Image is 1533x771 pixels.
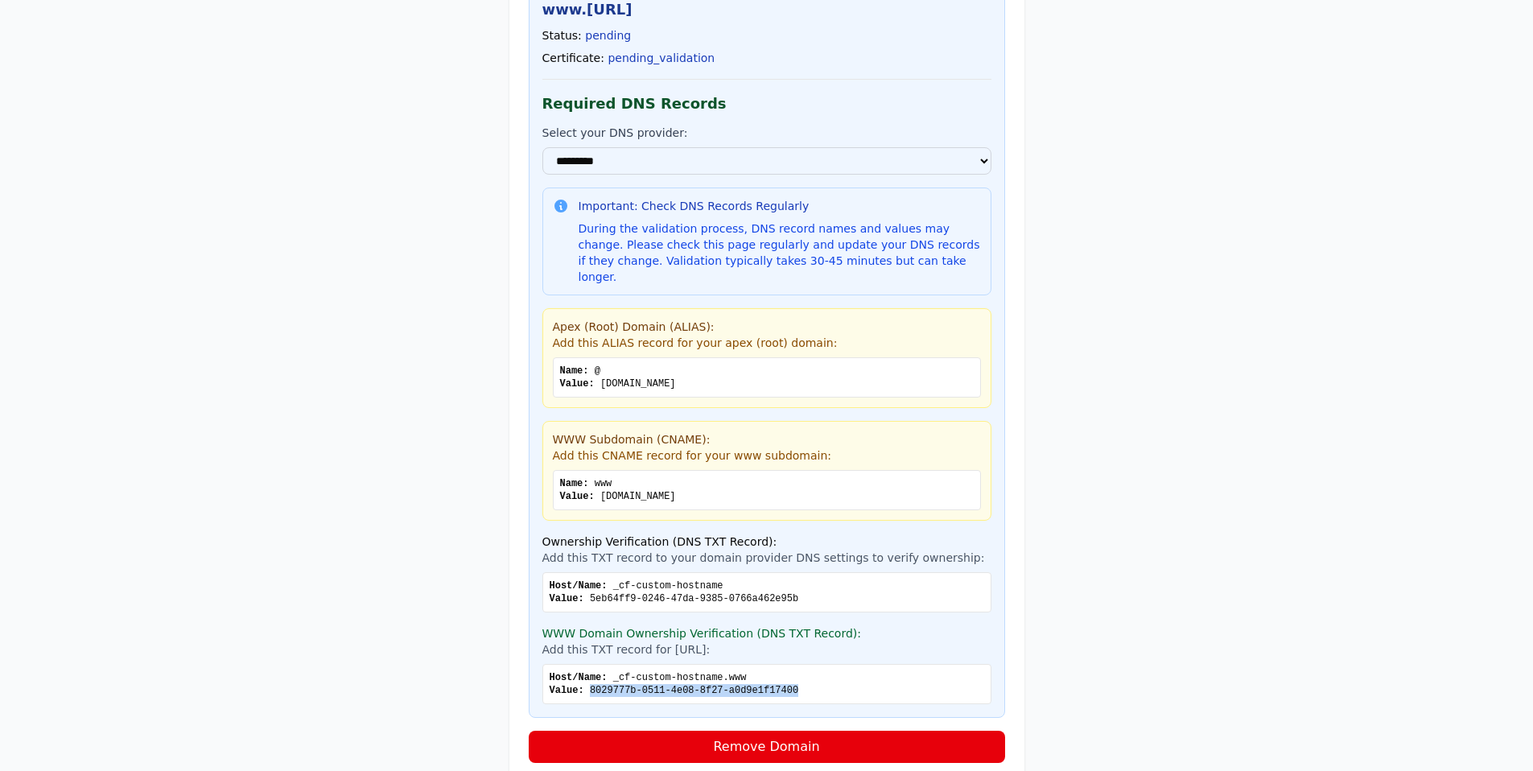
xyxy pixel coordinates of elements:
[529,731,1005,763] button: Remove Domain
[550,685,584,696] span: Value:
[550,593,584,604] span: Value:
[542,93,991,115] h4: Required DNS Records
[550,684,984,697] div: 8029777b-0511-4e08-8f27-a0d9e1f17400
[579,221,981,285] p: During the validation process, DNS record names and values may change. Please check this page reg...
[542,125,991,141] label: Select your DNS provider:
[542,627,861,640] span: WWW Domain Ownership Verification (DNS TXT Record):
[560,490,974,503] div: [DOMAIN_NAME]
[550,592,984,605] div: 5eb64ff9-0246-47da-9385-0766a462e95b
[542,52,604,64] span: Certificate:
[550,672,608,683] span: Host/Name:
[579,198,981,214] h3: Important: Check DNS Records Regularly
[560,377,974,390] div: [DOMAIN_NAME]
[542,535,777,548] span: Ownership Verification (DNS TXT Record):
[550,671,984,684] div: _cf-custom-hostname.www
[560,365,589,377] span: Name:
[553,447,981,464] p: Add this CNAME record for your www subdomain:
[550,580,608,592] span: Host/Name:
[550,579,984,592] div: _cf-custom-hostname
[560,378,595,390] span: Value:
[553,433,711,446] span: WWW Subdomain ( CNAME ):
[560,365,974,377] div: @
[560,477,974,490] div: www
[585,29,631,42] span: pending
[553,335,981,351] p: Add this ALIAS record for your apex (root) domain:
[553,320,715,333] span: Apex (Root) Domain ( ALIAS ):
[608,52,715,64] span: pending_validation
[542,641,991,658] p: Add this TXT record for [URL] :
[560,491,595,502] span: Value:
[542,550,991,566] p: Add this TXT record to your domain provider DNS settings to verify ownership:
[542,29,582,42] span: Status:
[560,478,589,489] span: Name:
